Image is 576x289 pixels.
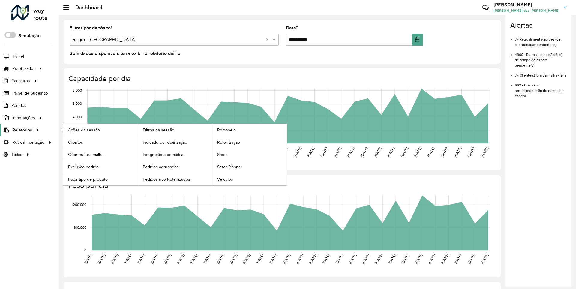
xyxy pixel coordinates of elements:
[138,124,212,136] a: Filtros da sessão
[306,146,315,158] text: [DATE]
[84,248,86,252] text: 0
[212,161,287,173] a: Setor Planner
[176,253,185,264] text: [DATE]
[255,253,264,264] text: [DATE]
[308,253,317,264] text: [DATE]
[212,149,287,161] a: Setor
[13,53,24,59] span: Painel
[212,173,287,185] a: Veículos
[202,253,211,264] text: [DATE]
[493,8,559,13] span: [PERSON_NAME] dos [PERSON_NAME]
[412,34,423,46] button: Choose Date
[282,253,290,264] text: [DATE]
[335,253,343,264] text: [DATE]
[97,253,106,264] text: [DATE]
[217,127,236,133] span: Romaneio
[143,152,183,158] span: Integração automática
[138,161,212,173] a: Pedidos agrupados
[401,253,409,264] text: [DATE]
[12,127,32,133] span: Relatórios
[63,161,138,173] a: Exclusão pedido
[217,164,242,170] span: Setor Planner
[374,253,383,264] text: [DATE]
[217,152,227,158] span: Setor
[467,253,475,264] text: [DATE]
[400,146,409,158] text: [DATE]
[427,146,435,158] text: [DATE]
[320,146,328,158] text: [DATE]
[427,253,436,264] text: [DATE]
[70,24,112,32] label: Filtrar por depósito
[143,164,179,170] span: Pedidos agrupados
[480,146,489,158] text: [DATE]
[73,101,82,105] text: 6,000
[136,253,145,264] text: [DATE]
[268,253,277,264] text: [DATE]
[12,139,44,146] span: Retroalimentação
[414,253,423,264] text: [DATE]
[386,146,395,158] text: [DATE]
[84,253,92,264] text: [DATE]
[63,173,138,185] a: Fator tipo de produto
[163,253,172,264] text: [DATE]
[373,146,382,158] text: [DATE]
[440,146,448,158] text: [DATE]
[63,136,138,148] a: Clientes
[346,146,355,158] text: [DATE]
[68,164,99,170] span: Exclusão pedido
[73,203,86,206] text: 200,000
[68,176,108,182] span: Fator tipo de produto
[12,115,35,121] span: Importações
[440,253,449,264] text: [DATE]
[68,127,100,133] span: Ações da sessão
[348,253,357,264] text: [DATE]
[11,78,30,84] span: Cadastros
[322,253,330,264] text: [DATE]
[333,146,342,158] text: [DATE]
[68,152,103,158] span: Clientes fora malha
[150,253,158,264] text: [DATE]
[515,68,567,78] li: 7 - Cliente(s) fora da malha viária
[73,88,82,92] text: 8,000
[12,90,48,96] span: Painel de Sugestão
[143,127,174,133] span: Filtros da sessão
[73,115,82,119] text: 4,000
[453,146,462,158] text: [DATE]
[70,50,180,57] label: Sem dados disponíveis para exibir o relatório diário
[63,149,138,161] a: Clientes fora malha
[69,4,103,11] h2: Dashboard
[74,225,86,229] text: 100,000
[266,36,271,43] span: Clear all
[466,146,475,158] text: [DATE]
[11,152,22,158] span: Tático
[138,173,212,185] a: Pedidos não Roteirizados
[123,253,132,264] text: [DATE]
[493,2,559,8] h3: [PERSON_NAME]
[18,32,41,39] label: Simulação
[413,146,422,158] text: [DATE]
[454,253,462,264] text: [DATE]
[295,253,304,264] text: [DATE]
[515,47,567,68] li: 4960 - Retroalimentação(ões) de tempo de espera pendente(s)
[510,21,567,30] h4: Alertas
[143,176,190,182] span: Pedidos não Roteirizados
[293,146,302,158] text: [DATE]
[11,102,26,109] span: Pedidos
[212,124,287,136] a: Romaneio
[212,136,287,148] a: Roteirização
[515,32,567,47] li: 7 - Retroalimentação(ões) de coordenadas pendente(s)
[110,253,119,264] text: [DATE]
[229,253,238,264] text: [DATE]
[361,253,370,264] text: [DATE]
[480,253,489,264] text: [DATE]
[63,124,138,136] a: Ações da sessão
[138,149,212,161] a: Integração automática
[68,139,83,146] span: Clientes
[189,253,198,264] text: [DATE]
[286,24,298,32] label: Data
[138,136,212,148] a: Indicadores roteirização
[68,74,495,83] h4: Capacidade por dia
[515,78,567,99] li: 662 - Dias sem retroalimentação de tempo de espera
[12,65,35,72] span: Roteirizador
[242,253,251,264] text: [DATE]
